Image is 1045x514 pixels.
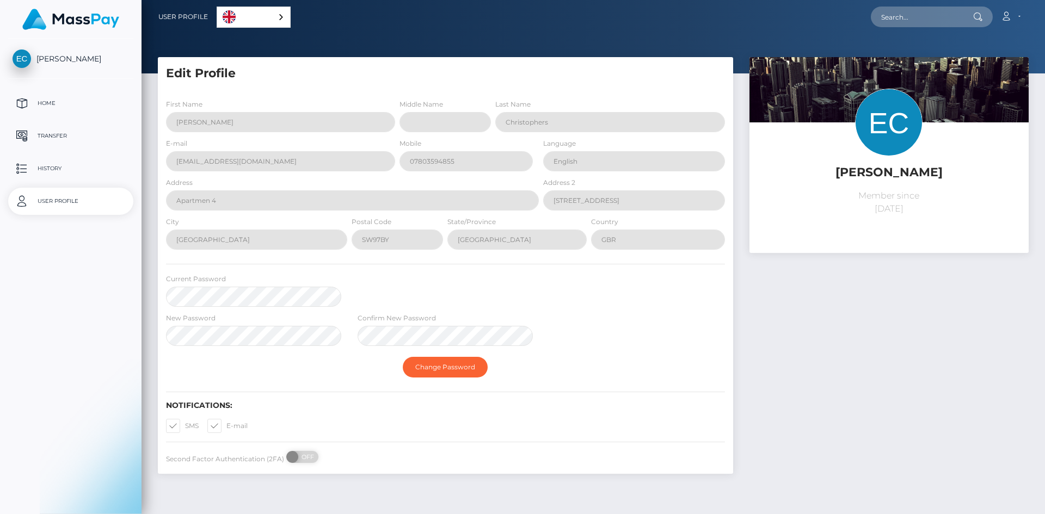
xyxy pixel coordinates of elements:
button: Change Password [403,357,488,377]
label: Second Factor Authentication (2FA) [166,454,284,464]
img: MassPay [22,9,119,30]
p: Home [13,95,129,112]
input: Search... [871,7,973,27]
div: Language [217,7,291,28]
label: Mobile [399,139,421,148]
label: E-mail [166,139,187,148]
a: Home [8,90,133,117]
p: Member since [DATE] [758,189,1021,215]
label: State/Province [447,217,496,227]
label: Address [166,178,193,188]
label: Language [543,139,576,148]
label: SMS [166,419,199,433]
label: E-mail [207,419,248,433]
a: User Profile [158,5,208,28]
h6: Notifications: [166,401,725,410]
label: City [166,217,179,227]
h5: Edit Profile [166,65,725,82]
p: History [13,160,129,177]
label: Last Name [495,100,531,109]
a: History [8,155,133,182]
span: OFF [292,451,319,463]
img: ... [749,57,1029,243]
h5: [PERSON_NAME] [758,164,1021,181]
label: Middle Name [399,100,443,109]
label: Confirm New Password [358,313,436,323]
label: Current Password [166,274,226,284]
aside: Language selected: English [217,7,291,28]
a: Transfer [8,122,133,150]
a: User Profile [8,188,133,215]
label: Country [591,217,618,227]
a: English [217,7,290,27]
label: New Password [166,313,216,323]
p: Transfer [13,128,129,144]
label: Postal Code [352,217,391,227]
span: [PERSON_NAME] [8,54,133,64]
p: User Profile [13,193,129,209]
label: Address 2 [543,178,575,188]
label: First Name [166,100,202,109]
